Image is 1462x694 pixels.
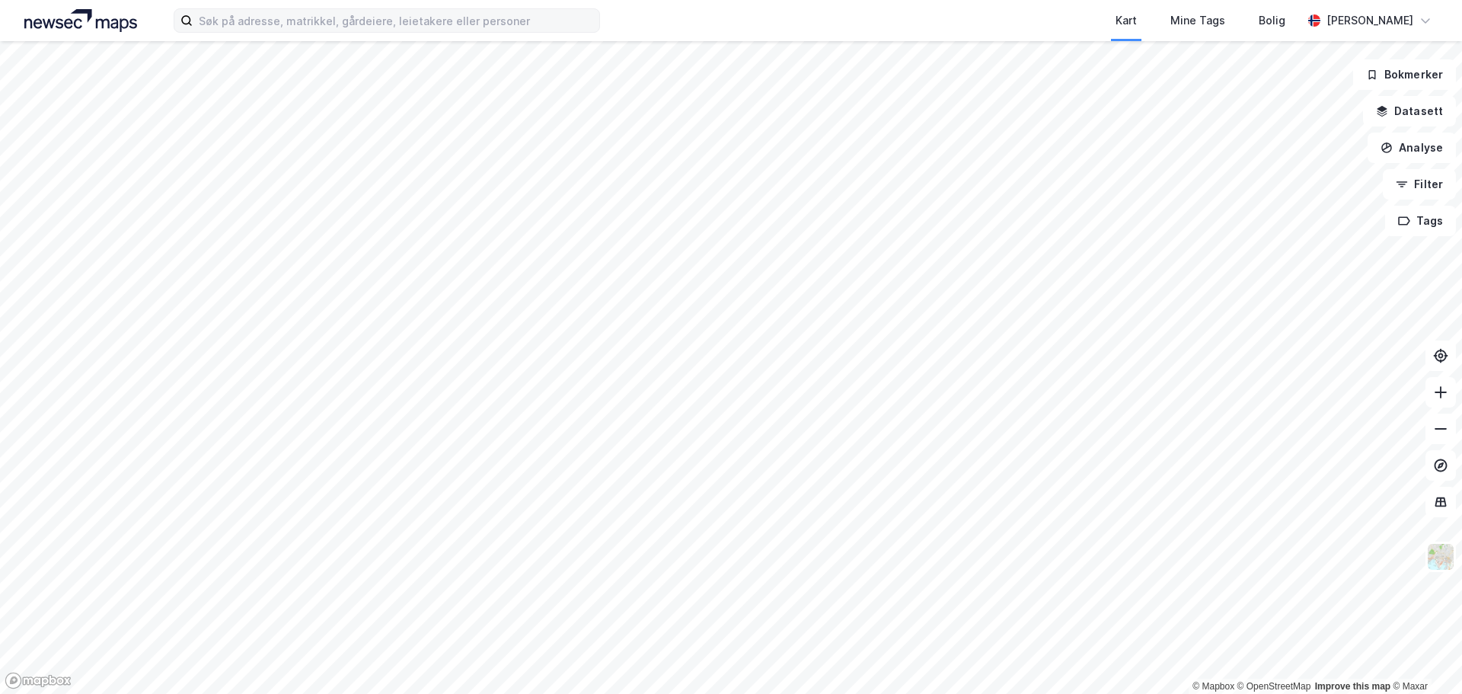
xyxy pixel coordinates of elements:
div: Kontrollprogram for chat [1386,621,1462,694]
button: Bokmerker [1353,59,1456,90]
a: Mapbox homepage [5,672,72,689]
button: Datasett [1363,96,1456,126]
a: OpenStreetMap [1237,681,1311,692]
div: Mine Tags [1170,11,1225,30]
iframe: Chat Widget [1386,621,1462,694]
button: Filter [1383,169,1456,200]
a: Mapbox [1192,681,1234,692]
div: [PERSON_NAME] [1326,11,1413,30]
img: logo.a4113a55bc3d86da70a041830d287a7e.svg [24,9,137,32]
div: Bolig [1259,11,1285,30]
div: Kart [1116,11,1137,30]
button: Tags [1385,206,1456,236]
button: Analyse [1368,133,1456,163]
img: Z [1426,542,1455,571]
a: Improve this map [1315,681,1390,692]
input: Søk på adresse, matrikkel, gårdeiere, leietakere eller personer [193,9,599,32]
